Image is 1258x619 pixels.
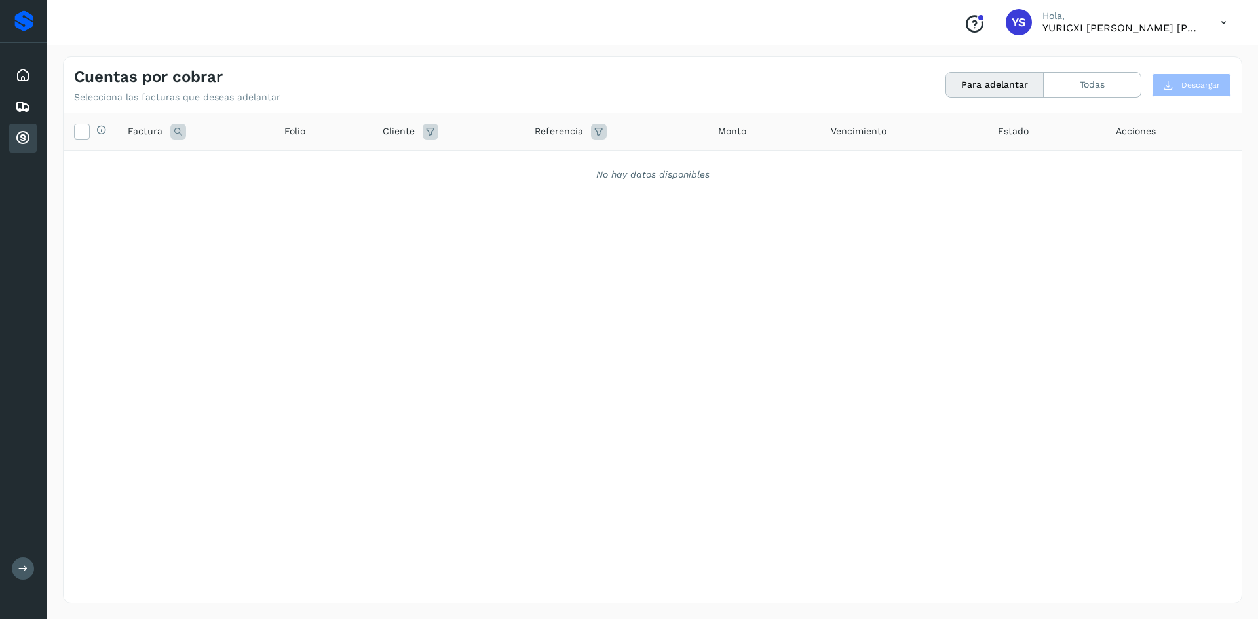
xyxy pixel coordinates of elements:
button: Todas [1044,73,1141,97]
span: Vencimiento [831,124,886,138]
div: No hay datos disponibles [81,168,1225,181]
span: Descargar [1181,79,1220,91]
button: Descargar [1152,73,1231,97]
span: Folio [284,124,305,138]
h4: Cuentas por cobrar [74,67,223,86]
div: Inicio [9,61,37,90]
p: Selecciona las facturas que deseas adelantar [74,92,280,103]
span: Cliente [383,124,415,138]
span: Factura [128,124,162,138]
div: Cuentas por cobrar [9,124,37,153]
span: Monto [718,124,746,138]
div: Embarques [9,92,37,121]
span: Estado [998,124,1029,138]
span: Acciones [1116,124,1156,138]
span: Referencia [535,124,583,138]
p: YURICXI SARAHI CANIZALES AMPARO [1042,22,1200,34]
button: Para adelantar [946,73,1044,97]
p: Hola, [1042,10,1200,22]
